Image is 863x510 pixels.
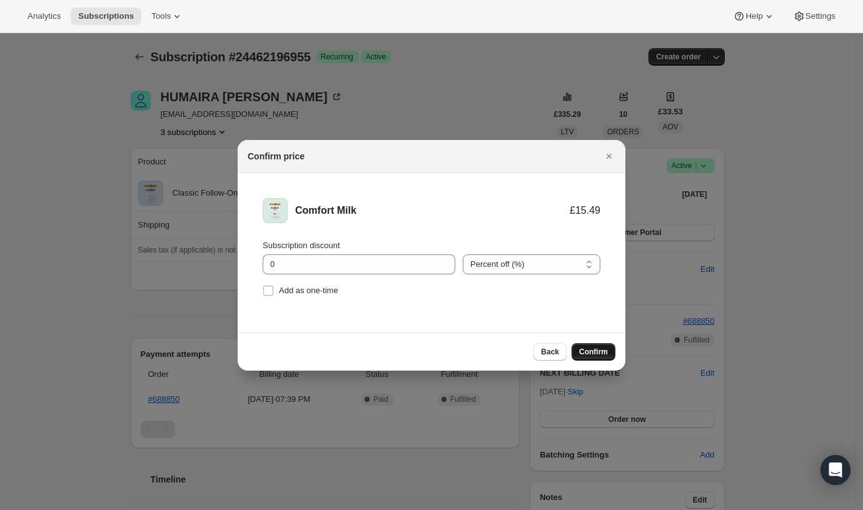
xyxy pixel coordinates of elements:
[570,204,600,217] div: £15.49
[600,147,618,165] button: Close
[579,347,608,357] span: Confirm
[28,11,61,21] span: Analytics
[745,11,762,21] span: Help
[263,241,340,250] span: Subscription discount
[533,343,567,361] button: Back
[572,343,615,361] button: Confirm
[20,7,68,25] button: Analytics
[151,11,171,21] span: Tools
[279,286,338,295] span: Add as one-time
[78,11,134,21] span: Subscriptions
[785,7,843,25] button: Settings
[295,204,570,217] div: Comfort Milk
[805,11,835,21] span: Settings
[820,455,850,485] div: Open Intercom Messenger
[248,150,305,162] h2: Confirm price
[71,7,141,25] button: Subscriptions
[541,347,559,357] span: Back
[725,7,782,25] button: Help
[144,7,191,25] button: Tools
[263,198,288,223] img: Comfort Milk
